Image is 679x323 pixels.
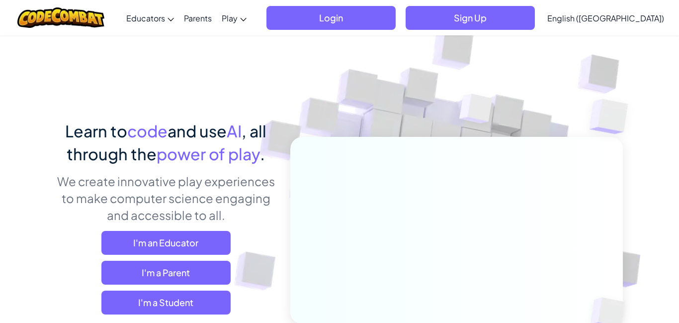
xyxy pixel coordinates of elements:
span: English ([GEOGRAPHIC_DATA]) [547,13,664,23]
a: Educators [121,4,179,31]
img: Overlap cubes [570,75,656,159]
span: power of play [157,144,260,164]
p: We create innovative play experiences to make computer science engaging and accessible to all. [56,173,275,223]
span: Play [222,13,238,23]
span: AI [227,121,242,141]
img: Overlap cubes [441,74,512,148]
a: I'm an Educator [101,231,231,255]
a: Play [217,4,252,31]
span: Educators [126,13,165,23]
button: Login [266,6,396,30]
button: I'm a Student [101,291,231,315]
button: Sign Up [406,6,535,30]
img: CodeCombat logo [17,7,104,28]
span: and use [168,121,227,141]
span: code [127,121,168,141]
span: Learn to [65,121,127,141]
a: I'm a Parent [101,261,231,285]
a: English ([GEOGRAPHIC_DATA]) [542,4,669,31]
a: Parents [179,4,217,31]
span: . [260,144,265,164]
